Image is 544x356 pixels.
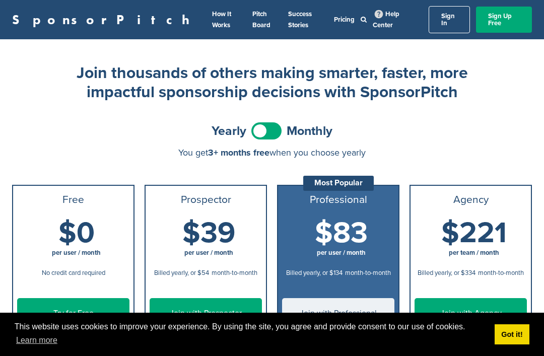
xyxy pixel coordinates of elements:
span: month-to-month [212,269,257,277]
span: per team / month [449,249,499,257]
a: Help Center [373,8,399,31]
a: learn more about cookies [15,333,59,348]
h2: Join thousands of others making smarter, faster, more impactful sponsorship decisions with Sponso... [71,63,473,102]
h3: Free [17,194,129,206]
a: Success Stories [288,10,312,29]
span: $39 [182,216,235,251]
a: Pricing [334,16,355,24]
span: $83 [315,216,368,251]
span: 3+ months free [208,147,269,158]
span: No credit card required [42,269,105,277]
span: Billed yearly, or $54 [154,269,209,277]
div: You get when you choose yearly [12,148,532,158]
a: Join with Prospector [150,298,262,329]
h3: Prospector [150,194,262,206]
span: $0 [58,216,95,251]
span: month-to-month [345,269,391,277]
h3: Professional [282,194,394,206]
span: $221 [441,216,507,251]
span: Billed yearly, or $134 [286,269,343,277]
div: Most Popular [303,176,374,191]
h3: Agency [415,194,527,206]
span: Billed yearly, or $334 [418,269,475,277]
span: per user / month [184,249,233,257]
a: Join with Professional [282,298,394,329]
span: This website uses cookies to improve your experience. By using the site, you agree and provide co... [15,321,487,348]
a: Sign In [429,6,470,33]
a: SponsorPitch [12,13,196,26]
span: month-to-month [478,269,524,277]
a: Pitch Board [252,10,270,29]
a: Try for Free [17,298,129,329]
span: per user / month [317,249,366,257]
span: Yearly [212,125,246,137]
a: dismiss cookie message [495,324,529,344]
a: How It Works [212,10,231,29]
a: Join with Agency [415,298,527,329]
a: Sign Up Free [476,7,532,33]
span: Monthly [287,125,332,137]
span: per user / month [52,249,101,257]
